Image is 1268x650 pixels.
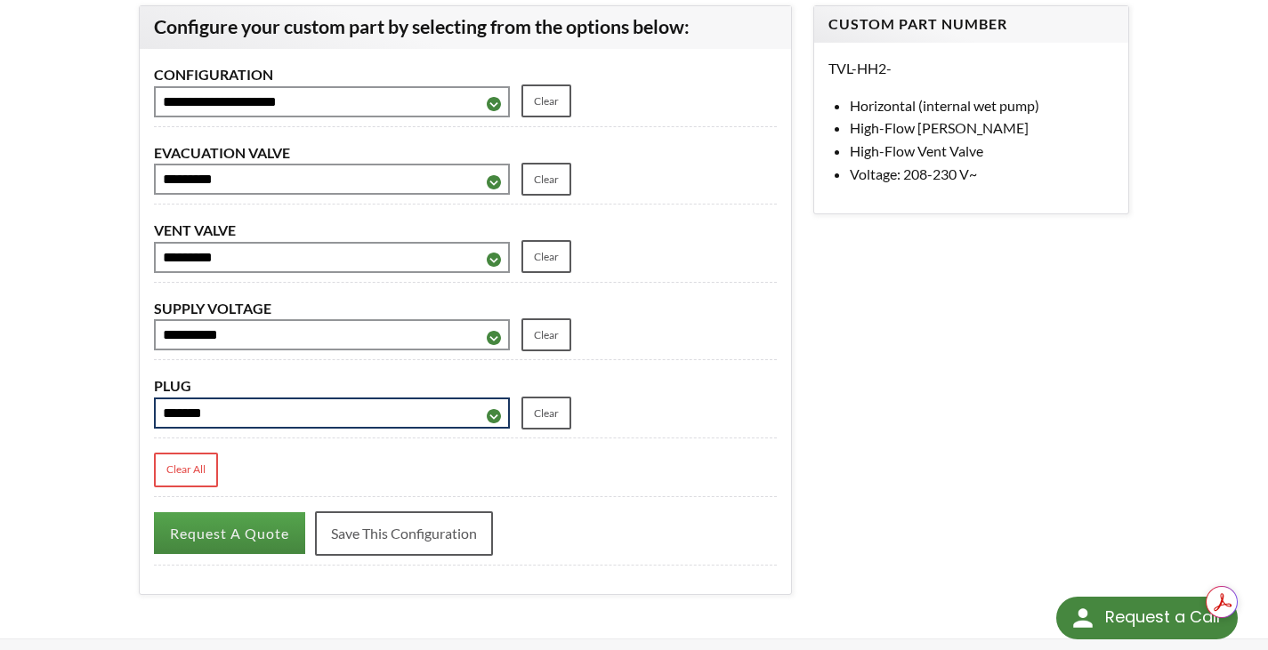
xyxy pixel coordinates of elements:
label: CONFIGURATION [154,63,777,86]
li: Horizontal (internal wet pump) [850,94,1114,117]
li: High-Flow [PERSON_NAME] [850,116,1114,140]
label: SUPPLY VOLTAGE [154,297,777,320]
h4: Custom Part Number [828,15,1114,34]
img: round button [1069,604,1097,632]
a: Clear All [154,453,218,487]
label: VENT VALVE [154,219,777,242]
a: Save This Configuration [315,511,493,556]
a: Clear [521,240,571,273]
p: TVL-HH2- [828,57,1114,80]
li: Voltage: 208-230 V~ [850,163,1114,186]
div: Request a Call [1105,597,1220,638]
a: Clear [521,397,571,429]
a: Clear [521,318,571,351]
label: PLUG [154,374,777,397]
a: Clear [521,163,571,196]
div: Request a Call [1056,597,1238,639]
a: Clear [521,84,571,117]
label: EVACUATION VALVE [154,141,777,165]
button: Request A Quote [154,512,305,554]
h3: Configure your custom part by selecting from the options below: [154,15,777,40]
li: High-Flow Vent Valve [850,140,1114,163]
